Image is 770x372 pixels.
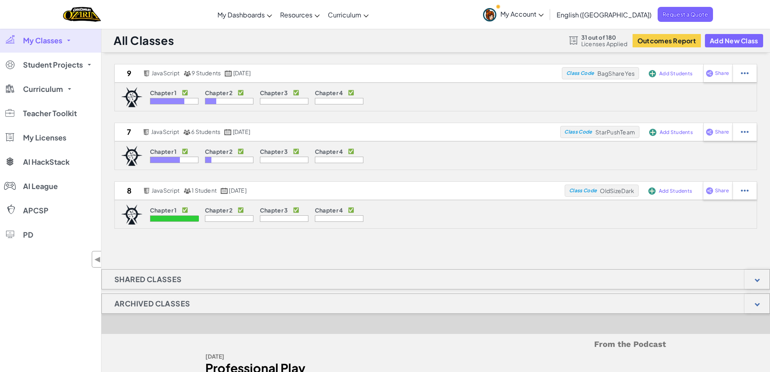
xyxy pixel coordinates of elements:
[150,89,177,96] p: Chapter 1
[115,185,141,197] h2: 8
[324,4,373,26] a: Curriculum
[182,207,188,213] p: ✅
[260,207,288,213] p: Chapter 3
[205,148,233,155] p: Chapter 2
[205,338,666,351] h5: From the Podcast
[238,148,244,155] p: ✅
[581,34,628,40] span: 31 out of 180
[150,207,177,213] p: Chapter 1
[23,37,62,44] span: My Classes
[115,126,141,138] h2: 7
[229,187,246,194] span: [DATE]
[649,70,656,77] img: IconAddStudents.svg
[715,188,729,193] span: Share
[597,70,635,77] span: BagShareYes
[152,187,179,194] span: JavaScript
[276,4,324,26] a: Resources
[715,71,729,76] span: Share
[184,188,191,194] img: MultipleUsers.png
[564,130,592,134] span: Class Code
[633,34,701,47] button: Outcomes Report
[205,89,233,96] p: Chapter 2
[23,183,58,190] span: AI League
[143,188,150,194] img: javascript.png
[224,129,232,135] img: calendar.svg
[293,89,299,96] p: ✅
[648,187,656,195] img: IconAddStudents.svg
[328,11,361,19] span: Curriculum
[315,148,343,155] p: Chapter 4
[741,70,749,77] img: IconStudentEllipsis.svg
[205,351,430,362] div: [DATE]
[569,188,597,193] span: Class Code
[102,293,203,314] h1: Archived Classes
[225,70,232,77] img: calendar.svg
[23,61,83,68] span: Student Projects
[221,188,228,194] img: calendar.svg
[114,33,174,48] h1: All Classes
[595,128,635,136] span: StarPushTeam
[706,128,713,136] img: IconShare_Purple.svg
[479,2,548,27] a: My Account
[115,185,565,197] a: 8 JavaScript 1 Student [DATE]
[741,187,749,194] img: IconStudentEllipsis.svg
[23,134,66,141] span: My Licenses
[152,69,179,77] span: JavaScript
[260,89,288,96] p: Chapter 3
[182,89,188,96] p: ✅
[23,85,63,93] span: Curriculum
[600,187,634,194] span: OldSizeDark
[143,70,150,77] img: javascript.png
[182,148,188,155] p: ✅
[233,128,250,135] span: [DATE]
[121,87,143,107] img: logo
[658,7,713,22] a: Request a Quote
[63,6,101,23] img: Home
[315,89,343,96] p: Chapter 4
[293,207,299,213] p: ✅
[205,207,233,213] p: Chapter 2
[23,110,77,117] span: Teacher Toolkit
[213,4,276,26] a: My Dashboards
[151,128,179,135] span: JavaScript
[649,129,656,136] img: IconAddStudents.svg
[553,4,656,26] a: English ([GEOGRAPHIC_DATA])
[121,204,143,225] img: logo
[23,158,70,166] span: AI HackStack
[191,128,220,135] span: 6 Students
[63,6,101,23] a: Ozaria by CodeCombat logo
[706,70,713,77] img: IconShare_Purple.svg
[741,128,749,136] img: IconStudentEllipsis.svg
[715,130,729,134] span: Share
[238,89,244,96] p: ✅
[348,148,354,155] p: ✅
[483,8,496,21] img: avatar
[94,253,101,265] span: ◀
[705,34,763,47] button: Add New Class
[315,207,343,213] p: Chapter 4
[150,148,177,155] p: Chapter 1
[260,148,288,155] p: Chapter 3
[348,89,354,96] p: ✅
[293,148,299,155] p: ✅
[192,187,217,194] span: 1 Student
[581,40,628,47] span: Licenses Applied
[184,70,191,77] img: MultipleUsers.png
[566,71,594,76] span: Class Code
[192,69,221,77] span: 9 Students
[233,69,251,77] span: [DATE]
[143,129,150,135] img: javascript.png
[121,146,143,166] img: logo
[660,130,693,135] span: Add Students
[706,187,713,194] img: IconShare_Purple.svg
[348,207,354,213] p: ✅
[238,207,244,213] p: ✅
[217,11,265,19] span: My Dashboards
[183,129,190,135] img: MultipleUsers.png
[500,10,544,18] span: My Account
[115,67,562,79] a: 9 JavaScript 9 Students [DATE]
[557,11,652,19] span: English ([GEOGRAPHIC_DATA])
[280,11,312,19] span: Resources
[115,67,141,79] h2: 9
